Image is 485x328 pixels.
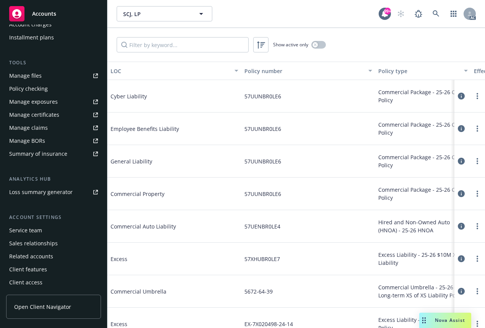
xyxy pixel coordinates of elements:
button: LOC [107,62,241,80]
div: 99+ [384,8,391,15]
span: 57UUNBR0LE6 [244,190,281,198]
a: Loss summary generator [6,186,101,198]
a: more [473,91,482,101]
span: Commercial Property [111,190,225,198]
a: Service team [6,224,101,237]
span: EX-7X020498-24-14 [244,320,293,328]
a: more [473,254,482,263]
span: Commercial Package - 25-26 CPKG Policy [378,88,468,104]
a: Manage files [6,70,101,82]
div: Manage exposures [9,96,58,108]
a: Manage exposures [6,96,101,108]
div: Policy number [244,67,364,75]
a: more [473,124,482,133]
button: SCJ, LP [117,6,212,21]
div: Installment plans [9,31,54,44]
span: Excess [111,320,225,328]
a: Start snowing [393,6,409,21]
input: Filter by keyword... [117,37,249,52]
a: more [473,287,482,296]
span: SCJ, LP [123,10,189,18]
span: Hired and Non-Owned Auto (HNOA) - 25-26 HNOA [378,218,468,234]
a: Sales relationships [6,237,101,250]
a: Switch app [446,6,461,21]
a: Installment plans [6,31,101,44]
span: Commercial Package - 25-26 CPKG Policy [378,186,468,202]
a: Summary of insurance [6,148,101,160]
div: Summary of insurance [9,148,67,160]
a: more [473,189,482,198]
a: Manage claims [6,122,101,134]
span: 57UUNBR0LE6 [244,92,281,100]
button: Policy type [375,62,471,80]
span: 57XHUBR0LE7 [244,255,280,263]
div: Policy type [378,67,459,75]
a: Related accounts [6,250,101,263]
span: 57UUNBR0LE6 [244,157,281,165]
div: Manage certificates [9,109,59,121]
button: Policy number [241,62,375,80]
div: Policy checking [9,83,48,95]
div: Account settings [6,214,101,221]
div: LOC [111,67,230,75]
a: more [473,222,482,231]
a: Manage BORs [6,135,101,147]
a: Search [428,6,444,21]
div: Analytics hub [6,175,101,183]
span: 5672-64-39 [244,287,273,295]
div: Client access [9,276,42,289]
span: Cyber Liability [111,92,225,100]
button: Nova Assist [419,313,471,328]
div: Drag to move [419,313,429,328]
a: Client features [6,263,101,276]
span: 57UENBR0LE4 [244,222,280,230]
div: Service team [9,224,42,237]
a: more [473,157,482,166]
span: General Liability [111,157,225,165]
div: Loss summary generator [9,186,73,198]
span: 57UUNBR0LE6 [244,125,281,133]
a: Account charges [6,18,101,31]
a: Policy checking [6,83,101,95]
div: Manage claims [9,122,48,134]
div: Manage BORs [9,135,45,147]
span: Commercial Umbrella [111,287,225,295]
div: Sales relationships [9,237,58,250]
a: Manage certificates [6,109,101,121]
span: Nova Assist [435,317,465,323]
span: Excess Liability - 25-26 $10M XS Liability [378,251,468,267]
div: Account charges [9,18,52,31]
span: Excess [111,255,225,263]
div: Tools [6,59,101,67]
div: Manage files [9,70,42,82]
span: Commercial Umbrella - 25-26 Long-term XS of XS Liability Policy [378,283,468,299]
div: Related accounts [9,250,53,263]
a: Accounts [6,3,101,24]
a: Client access [6,276,101,289]
span: Commercial Package - 25-26 CPKG Policy [378,121,468,137]
div: Client features [9,263,47,276]
span: Accounts [32,11,56,17]
a: Report a Bug [411,6,426,21]
span: Commercial Package - 25-26 CPKG Policy [378,153,468,169]
span: Show active only [273,41,308,48]
span: Open Client Navigator [14,303,71,311]
span: Employee Benefits Liability [111,125,225,133]
span: Commercial Auto Liability [111,222,225,230]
